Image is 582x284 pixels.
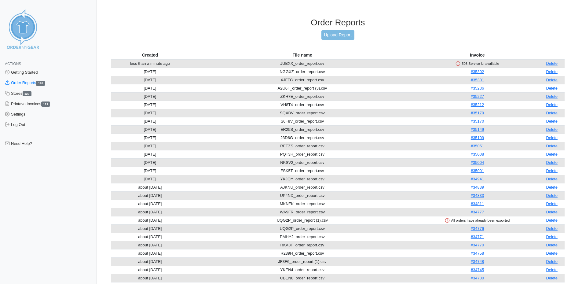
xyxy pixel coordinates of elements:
[111,134,189,142] td: [DATE]
[189,266,415,274] td: YKEN4_order_report.csv
[5,62,21,66] span: Actions
[546,210,558,214] a: Delete
[189,183,415,191] td: AJKNU_order_report.csv
[471,226,484,231] a: #34776
[546,243,558,247] a: Delete
[189,200,415,208] td: MKNFK_order_report.csv
[189,274,415,282] td: CBEN8_order_report.csv
[189,101,415,109] td: VH8T4_order_report.csv
[546,276,558,280] a: Delete
[189,142,415,150] td: RETZS_order_report.csv
[189,191,415,200] td: UP4ND_order_report.csv
[111,76,189,84] td: [DATE]
[471,127,484,132] a: #35149
[471,234,484,239] a: #34771
[111,257,189,266] td: about [DATE]
[111,150,189,158] td: [DATE]
[111,17,565,28] h3: Order Reports
[111,249,189,257] td: about [DATE]
[546,251,558,256] a: Delete
[189,167,415,175] td: FSK5T_order_report.csv
[546,119,558,124] a: Delete
[111,51,189,59] th: Created
[471,185,484,190] a: #34839
[189,241,415,249] td: RKA3F_order_report.csv
[111,241,189,249] td: about [DATE]
[111,117,189,125] td: [DATE]
[471,94,484,99] a: #35227
[111,92,189,101] td: [DATE]
[321,30,354,40] a: Upload Report
[471,69,484,74] a: #35302
[546,69,558,74] a: Delete
[111,274,189,282] td: about [DATE]
[471,267,484,272] a: #34745
[111,101,189,109] td: [DATE]
[546,218,558,223] a: Delete
[546,135,558,140] a: Delete
[417,61,538,66] div: 503 Service Unavailable
[189,224,415,233] td: UQG2P_order_report.csv
[189,117,415,125] td: S6F8V_order_report.csv
[189,92,415,101] td: ZKH7E_order_report.csv
[546,61,558,66] a: Delete
[471,276,484,280] a: #34730
[471,177,484,181] a: #34941
[546,259,558,264] a: Delete
[471,144,484,148] a: #35051
[471,160,484,165] a: #35004
[111,142,189,150] td: [DATE]
[546,226,558,231] a: Delete
[189,68,415,76] td: NGGXZ_order_report.csv
[111,191,189,200] td: about [DATE]
[189,59,415,68] td: JUBXX_order_report.csv
[189,175,415,183] td: YKJQY_order_report.csv
[546,86,558,90] a: Delete
[189,257,415,266] td: JF3F6_order_report (1).csv
[416,51,539,59] th: Invoice
[189,134,415,142] td: 23D6G_order_report.csv
[189,125,415,134] td: ER25S_order_report.csv
[111,233,189,241] td: about [DATE]
[189,216,415,224] td: UQG2P_order_report (1).csv
[546,127,558,132] a: Delete
[471,111,484,115] a: #35179
[111,109,189,117] td: [DATE]
[471,251,484,256] a: #34758
[41,101,50,107] span: 121
[471,135,484,140] a: #35109
[189,109,415,117] td: SQXBV_order_report.csv
[471,86,484,90] a: #35236
[546,201,558,206] a: Delete
[111,175,189,183] td: [DATE]
[546,111,558,115] a: Delete
[111,266,189,274] td: about [DATE]
[546,160,558,165] a: Delete
[546,185,558,190] a: Delete
[546,193,558,198] a: Delete
[546,152,558,157] a: Delete
[111,200,189,208] td: about [DATE]
[111,125,189,134] td: [DATE]
[111,68,189,76] td: [DATE]
[471,259,484,264] a: #34748
[111,224,189,233] td: about [DATE]
[471,210,484,214] a: #34777
[189,84,415,92] td: A2U6F_order_report (3).csv
[471,78,484,82] a: #35301
[546,78,558,82] a: Delete
[471,193,484,198] a: #34833
[189,249,415,257] td: R239H_order_report.csv
[417,218,538,223] div: All orders have already been exported
[546,144,558,148] a: Delete
[189,233,415,241] td: PMHY2_order_report.csv
[471,168,484,173] a: #35001
[471,243,484,247] a: #34770
[111,59,189,68] td: less than a minute ago
[471,201,484,206] a: #34811
[111,208,189,216] td: about [DATE]
[111,167,189,175] td: [DATE]
[36,81,45,86] span: 126
[189,158,415,167] td: NKSV2_order_report.csv
[111,216,189,224] td: about [DATE]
